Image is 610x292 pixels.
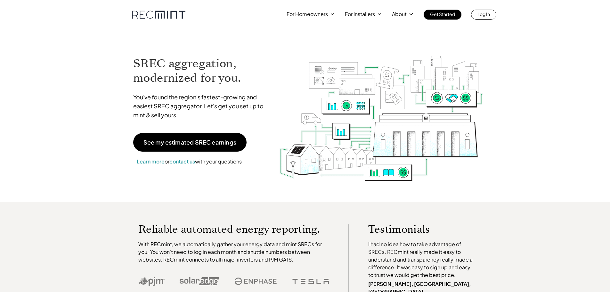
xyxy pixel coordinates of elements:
a: Log In [471,10,496,20]
a: contact us [169,158,195,165]
p: or with your questions [133,157,245,166]
p: Get Started [430,10,455,19]
p: Testimonials [368,224,464,234]
a: Learn more [137,158,165,165]
p: You've found the region's fastest-growing and easiest SREC aggregator. Let's get you set up to mi... [133,93,270,120]
p: With RECmint, we automatically gather your energy data and mint SRECs for you. You won't need to ... [138,240,329,263]
a: Get Started [424,10,461,20]
p: For Installers [345,10,375,19]
p: I had no idea how to take advantage of SRECs. RECmint really made it easy to understand and trans... [368,240,476,279]
h1: SREC aggregation, modernized for you. [133,56,270,85]
a: See my estimated SREC earnings [133,133,247,152]
p: Reliable automated energy reporting. [138,224,329,234]
p: Log In [477,10,490,19]
p: About [392,10,407,19]
img: RECmint value cycle [279,39,483,183]
p: See my estimated SREC earnings [143,139,236,145]
p: For Homeowners [287,10,328,19]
